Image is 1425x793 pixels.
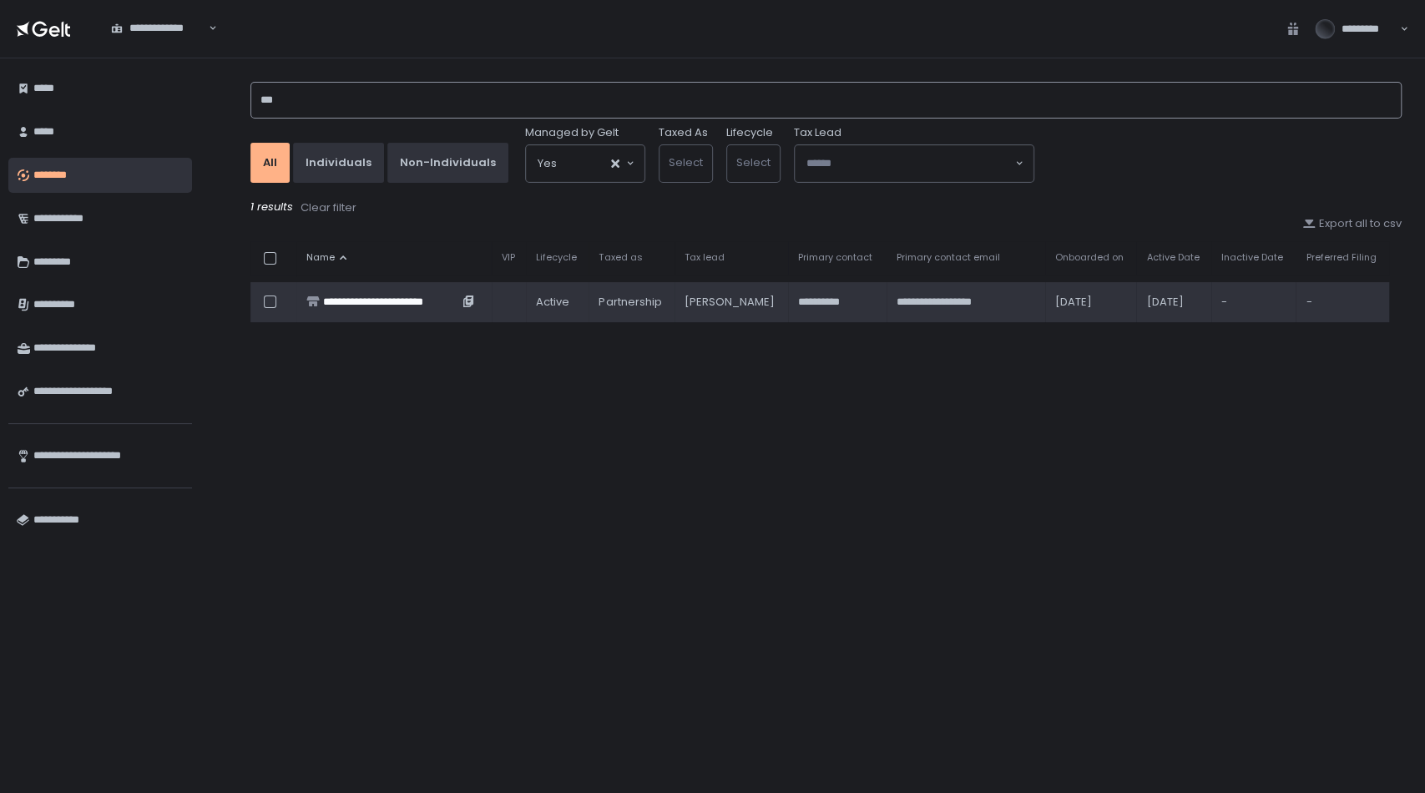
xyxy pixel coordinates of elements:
[685,251,725,264] span: Tax lead
[301,200,356,215] div: Clear filter
[525,125,619,140] span: Managed by Gelt
[300,200,357,216] button: Clear filter
[659,125,708,140] label: Taxed As
[1221,251,1283,264] span: Inactive Date
[387,143,508,183] button: Non-Individuals
[599,295,664,310] div: Partnership
[400,155,496,170] div: Non-Individuals
[293,143,384,183] button: Individuals
[669,154,703,170] span: Select
[1306,295,1379,310] div: -
[526,145,644,182] div: Search for option
[536,295,569,310] span: active
[726,125,773,140] label: Lifecycle
[557,155,609,172] input: Search for option
[1055,295,1126,310] div: [DATE]
[798,251,872,264] span: Primary contact
[1055,251,1124,264] span: Onboarded on
[1306,251,1376,264] span: Preferred Filing
[736,154,771,170] span: Select
[1221,295,1286,310] div: -
[111,36,207,53] input: Search for option
[306,155,371,170] div: Individuals
[806,155,1013,172] input: Search for option
[263,155,277,170] div: All
[897,251,1000,264] span: Primary contact email
[611,159,619,168] button: Clear Selected
[1302,216,1402,231] button: Export all to csv
[250,143,290,183] button: All
[685,295,778,310] div: [PERSON_NAME]
[536,251,577,264] span: Lifecycle
[250,200,1402,216] div: 1 results
[1146,251,1199,264] span: Active Date
[794,125,841,140] span: Tax Lead
[502,251,515,264] span: VIP
[306,251,335,264] span: Name
[538,155,557,172] span: Yes
[599,251,642,264] span: Taxed as
[100,12,217,46] div: Search for option
[795,145,1033,182] div: Search for option
[1146,295,1201,310] div: [DATE]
